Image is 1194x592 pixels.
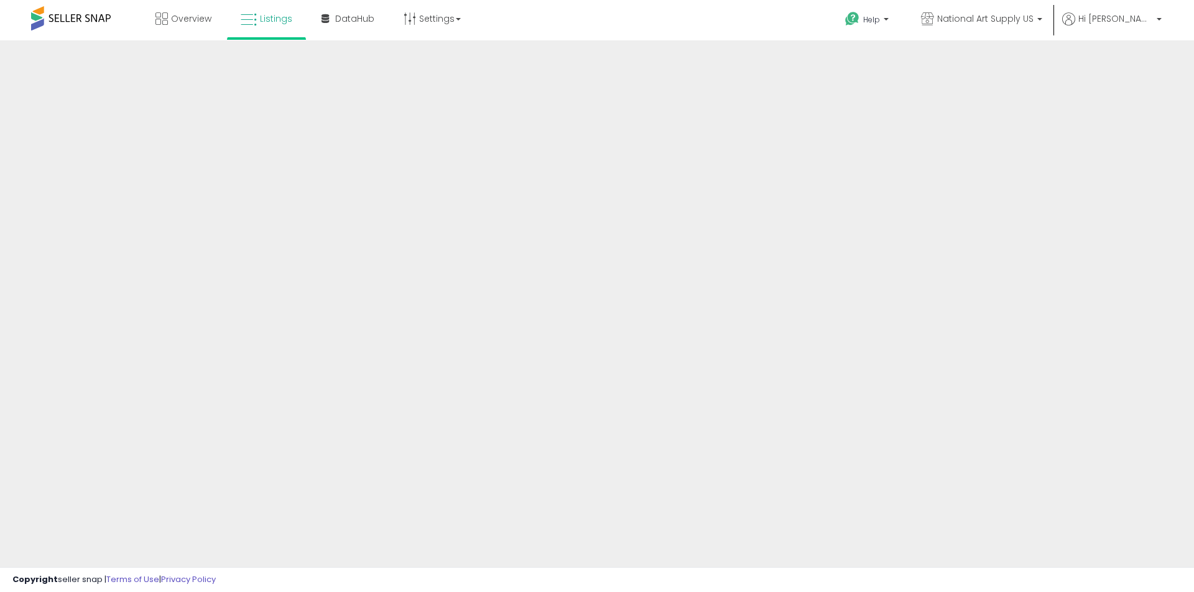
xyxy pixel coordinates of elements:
[845,11,860,27] i: Get Help
[1078,12,1153,25] span: Hi [PERSON_NAME]
[171,12,211,25] span: Overview
[835,2,901,40] a: Help
[937,12,1034,25] span: National Art Supply US
[335,12,374,25] span: DataHub
[1062,12,1162,40] a: Hi [PERSON_NAME]
[863,14,880,25] span: Help
[260,12,292,25] span: Listings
